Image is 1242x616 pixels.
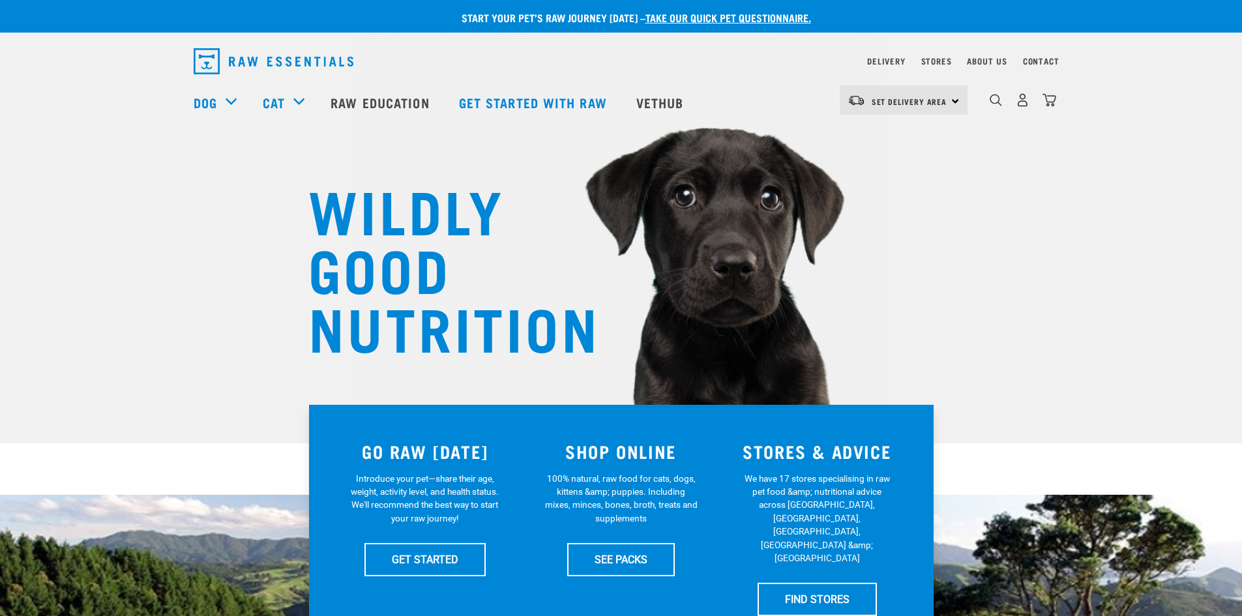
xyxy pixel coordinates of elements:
[308,179,569,355] h1: WILDLY GOOD NUTRITION
[1023,59,1059,63] a: Contact
[623,76,700,128] a: Vethub
[183,43,1059,80] nav: dropdown navigation
[1042,93,1056,107] img: home-icon@2x.png
[446,76,623,128] a: Get started with Raw
[921,59,952,63] a: Stores
[567,543,675,576] a: SEE PACKS
[867,59,905,63] a: Delivery
[967,59,1007,63] a: About Us
[645,14,811,20] a: take our quick pet questionnaire.
[364,543,486,576] a: GET STARTED
[194,48,353,74] img: Raw Essentials Logo
[990,94,1002,106] img: home-icon-1@2x.png
[544,472,698,525] p: 100% natural, raw food for cats, dogs, kittens &amp; puppies. Including mixes, minces, bones, bro...
[194,93,217,112] a: Dog
[1016,93,1029,107] img: user.png
[335,441,516,462] h3: GO RAW [DATE]
[531,441,711,462] h3: SHOP ONLINE
[758,583,877,615] a: FIND STORES
[848,95,865,106] img: van-moving.png
[348,472,501,525] p: Introduce your pet—share their age, weight, activity level, and health status. We'll recommend th...
[872,99,947,104] span: Set Delivery Area
[727,441,908,462] h3: STORES & ADVICE
[263,93,285,112] a: Cat
[741,472,894,565] p: We have 17 stores specialising in raw pet food &amp; nutritional advice across [GEOGRAPHIC_DATA],...
[318,76,445,128] a: Raw Education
